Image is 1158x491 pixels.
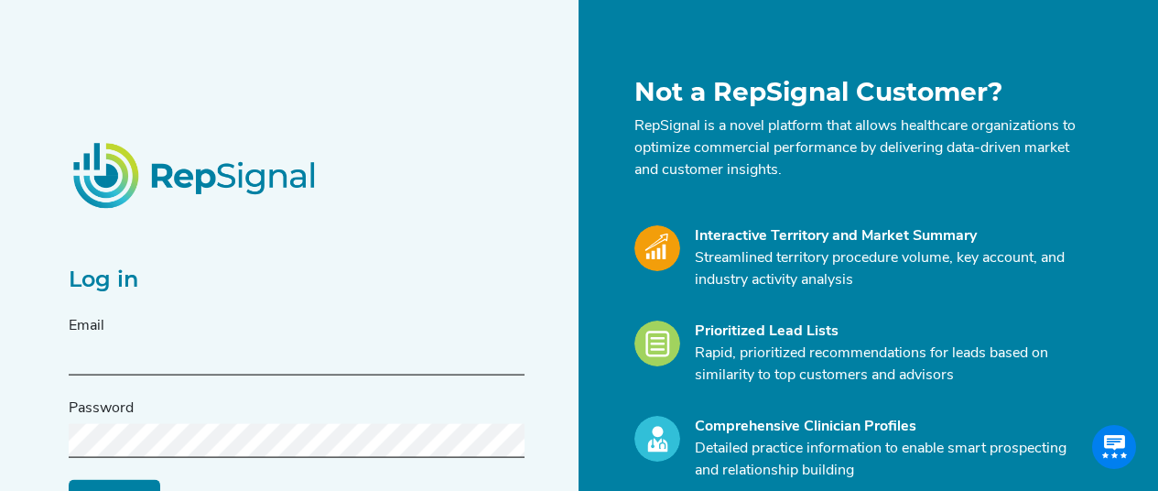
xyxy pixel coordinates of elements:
[695,343,1079,387] p: Rapid, prioritized recommendations for leads based on similarity to top customers and advisors
[634,115,1079,181] p: RepSignal is a novel platform that allows healthcare organizations to optimize commercial perform...
[695,321,1079,343] div: Prioritized Lead Lists
[69,267,525,293] h2: Log in
[695,247,1079,291] p: Streamlined territory procedure volume, key account, and industry activity analysis
[634,77,1079,108] h1: Not a RepSignal Customer?
[634,321,680,366] img: Leads_Icon.28e8c528.svg
[69,315,104,337] label: Email
[50,120,341,230] img: RepSignalLogo.20539ed3.png
[634,416,680,462] img: Profile_Icon.739e2aba.svg
[69,398,134,420] label: Password
[695,225,1079,247] div: Interactive Territory and Market Summary
[695,438,1079,482] p: Detailed practice information to enable smart prospecting and relationship building
[634,225,680,271] img: Market_Icon.a700a4ad.svg
[695,416,1079,438] div: Comprehensive Clinician Profiles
